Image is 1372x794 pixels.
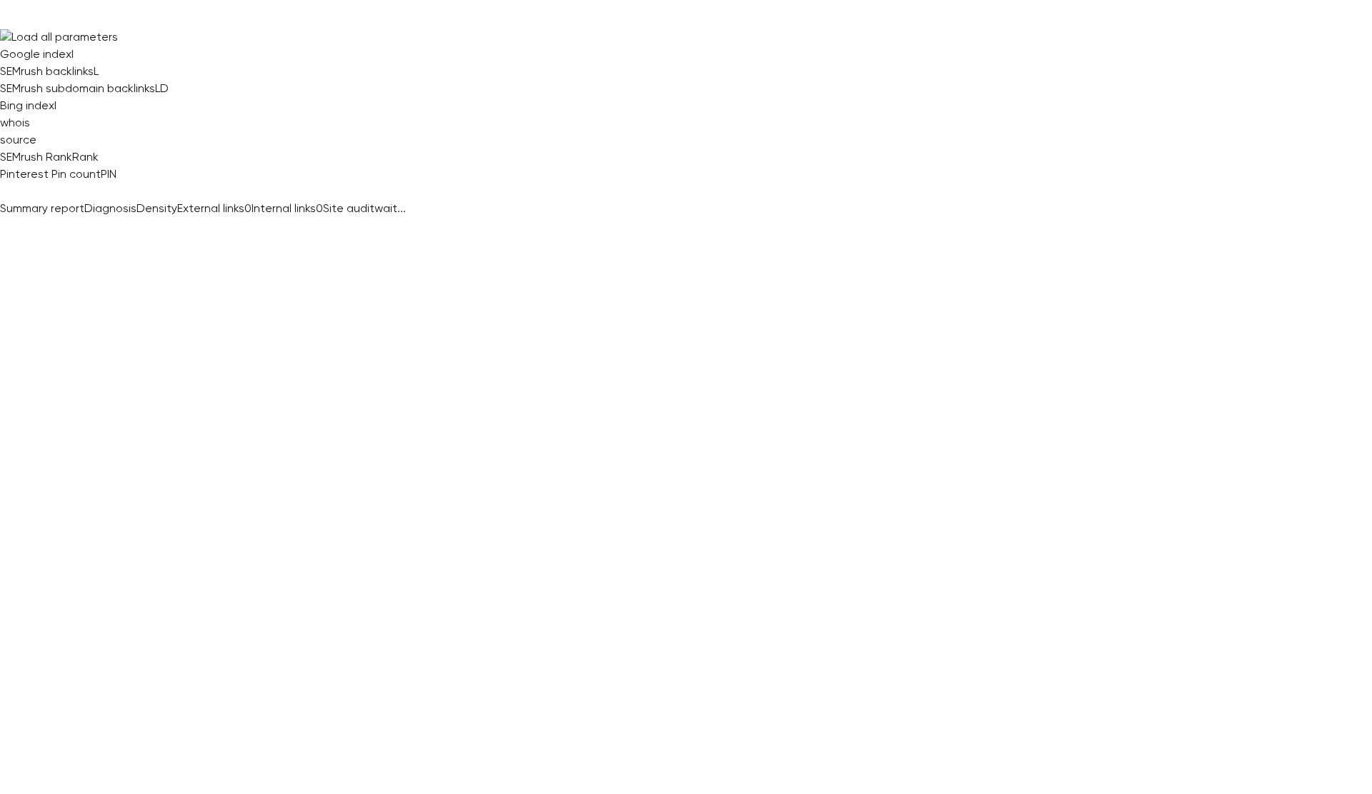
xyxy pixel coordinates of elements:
[252,201,316,215] span: Internal links
[71,47,74,61] span: I
[244,201,252,215] span: 0
[136,201,177,215] span: Density
[54,99,56,112] span: I
[323,201,374,215] span: Site audit
[155,81,169,95] span: LD
[72,150,99,164] span: Rank
[374,201,406,215] span: wait...
[316,201,323,215] span: 0
[84,201,136,215] span: Diagnosis
[101,167,116,181] span: PIN
[11,30,118,44] span: Load all parameters
[94,64,99,78] span: L
[177,201,244,215] span: External links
